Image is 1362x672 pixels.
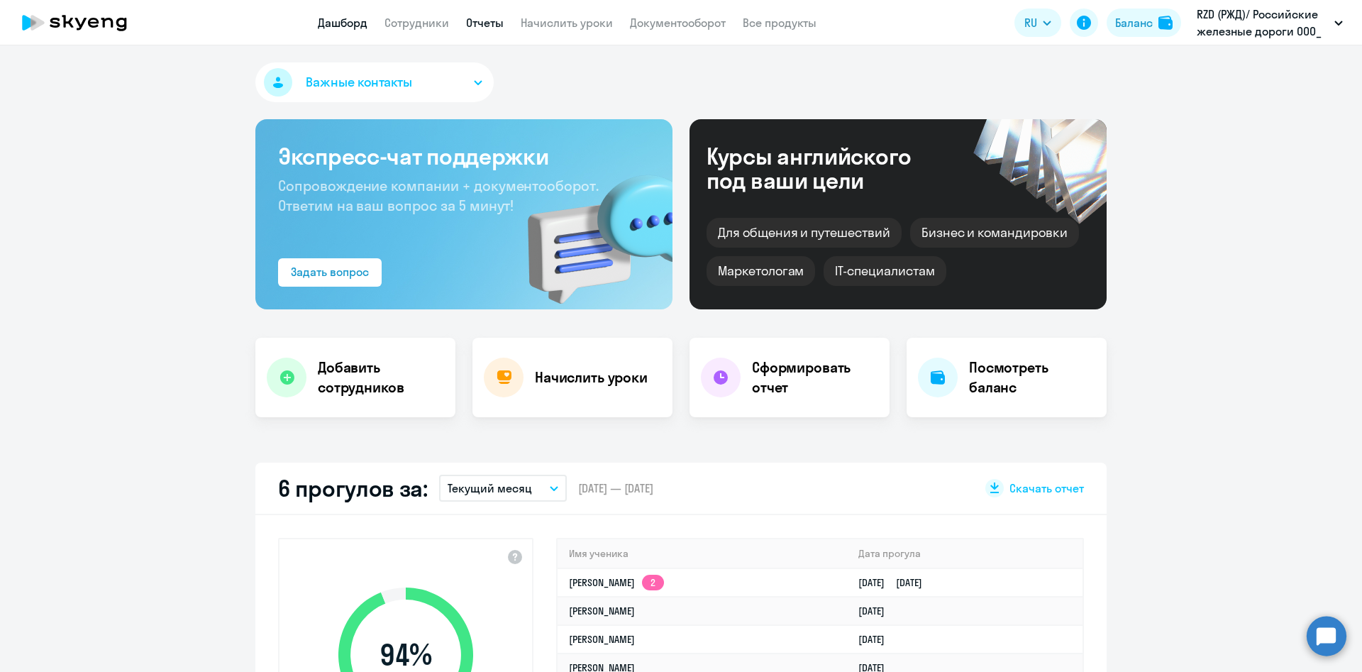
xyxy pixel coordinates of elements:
img: balance [1158,16,1173,30]
p: RZD (РЖД)/ Российские железные дороги ООО_ KAM, КОРПОРАТИВНЫЙ УНИВЕРСИТЕТ РЖД АНО ДПО [1197,6,1329,40]
span: 94 % [324,638,487,672]
a: Документооборот [630,16,726,30]
a: Отчеты [466,16,504,30]
span: Сопровождение компании + документооборот. Ответим на ваш вопрос за 5 минут! [278,177,599,214]
div: Для общения и путешествий [707,218,902,248]
app-skyeng-badge: 2 [642,575,664,590]
h2: 6 прогулов за: [278,474,428,502]
h4: Посмотреть баланс [969,358,1095,397]
p: Текущий месяц [448,480,532,497]
button: Текущий месяц [439,475,567,502]
h4: Начислить уроки [535,368,648,387]
a: Начислить уроки [521,16,613,30]
h3: Экспресс-чат поддержки [278,142,650,170]
div: IT-специалистам [824,256,946,286]
th: Имя ученика [558,539,847,568]
button: RU [1014,9,1061,37]
a: [PERSON_NAME] [569,605,635,617]
a: Все продукты [743,16,816,30]
img: bg-img [507,150,672,309]
a: Дашборд [318,16,367,30]
div: Бизнес и командировки [910,218,1079,248]
a: [DATE] [858,605,896,617]
a: [PERSON_NAME] [569,633,635,646]
div: Курсы английского под ваши цели [707,144,949,192]
a: [DATE][DATE] [858,576,934,589]
button: Важные контакты [255,62,494,102]
div: Маркетологам [707,256,815,286]
span: Важные контакты [306,73,412,92]
div: Баланс [1115,14,1153,31]
span: [DATE] — [DATE] [578,480,653,496]
span: RU [1024,14,1037,31]
th: Дата прогула [847,539,1083,568]
button: RZD (РЖД)/ Российские железные дороги ООО_ KAM, КОРПОРАТИВНЫЙ УНИВЕРСИТЕТ РЖД АНО ДПО [1190,6,1350,40]
a: [PERSON_NAME]2 [569,576,664,589]
h4: Добавить сотрудников [318,358,444,397]
a: [DATE] [858,633,896,646]
div: Задать вопрос [291,263,369,280]
button: Задать вопрос [278,258,382,287]
span: Скачать отчет [1009,480,1084,496]
h4: Сформировать отчет [752,358,878,397]
a: Сотрудники [384,16,449,30]
button: Балансbalance [1107,9,1181,37]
